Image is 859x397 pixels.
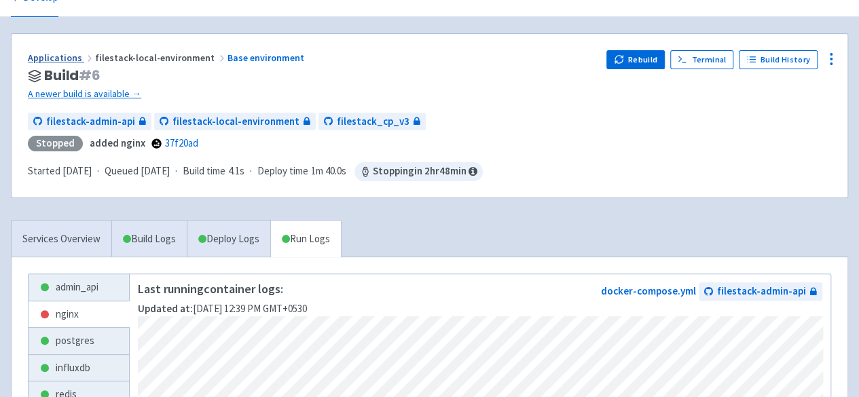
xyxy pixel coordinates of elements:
a: Deploy Logs [187,221,270,258]
span: filestack-local-environment [95,52,227,64]
span: Queued [105,164,170,177]
a: docker-compose.yml [601,284,696,297]
a: Run Logs [270,221,341,258]
p: Last running container logs: [138,282,307,296]
a: nginx [29,301,129,328]
a: filestack_cp_v3 [318,113,426,131]
strong: Updated at: [138,302,193,315]
span: filestack-admin-api [717,284,806,299]
span: # 6 [79,66,100,85]
span: Deploy time [257,164,308,179]
a: filestack-local-environment [154,113,316,131]
span: 4.1s [228,164,244,179]
span: 1m 40.0s [311,164,346,179]
a: admin_api [29,274,129,301]
a: Services Overview [12,221,111,258]
button: Rebuild [606,50,665,69]
a: Base environment [227,52,306,64]
a: 37f20ad [165,136,198,149]
span: filestack_cp_v3 [337,114,409,130]
a: Terminal [670,50,733,69]
span: Started [28,164,92,177]
a: postgres [29,328,129,354]
time: [DATE] [62,164,92,177]
a: filestack-admin-api [28,113,151,131]
div: Stopped [28,136,83,151]
a: Applications [28,52,95,64]
span: filestack-admin-api [46,114,135,130]
a: Build History [739,50,818,69]
a: Build Logs [112,221,187,258]
a: filestack-admin-api [699,282,822,301]
div: · · · [28,162,483,181]
span: Build time [183,164,225,179]
a: influxdb [29,355,129,381]
span: Build [44,68,100,83]
span: Stopping in 2 hr 48 min [354,162,483,181]
span: filestack-local-environment [172,114,299,130]
span: [DATE] 12:39 PM GMT+0530 [138,302,307,315]
time: [DATE] [141,164,170,177]
a: A newer build is available → [28,86,596,102]
strong: added nginx [90,136,145,149]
